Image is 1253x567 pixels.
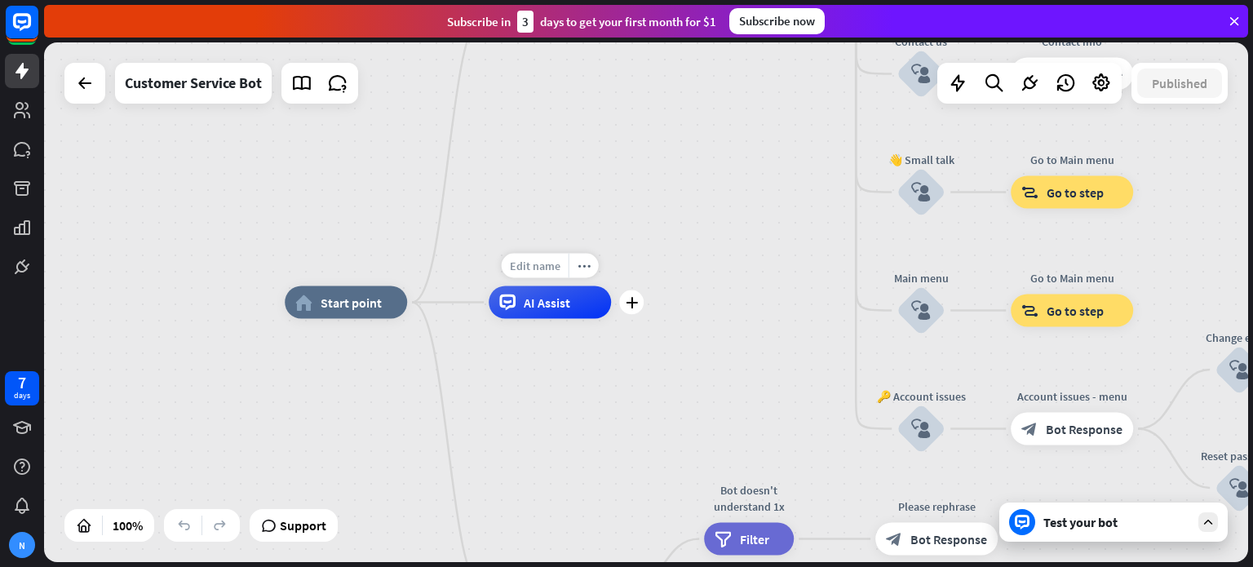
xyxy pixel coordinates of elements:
i: block_bot_response [886,531,902,547]
div: Please rephrase [863,498,1010,515]
span: Go to step [1047,303,1104,319]
button: Open LiveChat chat widget [13,7,62,55]
div: Customer Service Bot [125,63,262,104]
i: block_goto [1021,303,1038,319]
span: Start point [321,295,382,311]
span: Bot Response [1046,66,1122,82]
span: Bot Response [910,531,987,547]
div: Subscribe now [729,8,825,34]
i: block_goto [1021,184,1038,201]
div: Go to Main menu [998,152,1145,168]
a: 7 days [5,371,39,405]
i: block_user_input [1229,360,1249,379]
i: home_2 [295,295,312,311]
i: filter [715,531,732,547]
div: Account issues - menu [998,388,1145,405]
div: Subscribe in days to get your first month for $1 [447,11,716,33]
i: block_user_input [911,64,931,84]
div: days [14,390,30,401]
span: Bot Response [1046,421,1122,437]
i: more_horiz [578,259,591,272]
div: N [9,532,35,558]
i: block_user_input [911,301,931,321]
i: block_user_input [911,419,931,439]
span: Go to step [1047,184,1104,201]
div: 100% [108,512,148,538]
i: plus [626,297,638,308]
div: 3 [517,11,534,33]
span: AI Assist [524,295,570,311]
div: Test your bot [1043,514,1190,530]
div: Bot doesn't understand 1x [692,482,806,515]
i: block_bot_response [1021,421,1038,437]
span: Support [280,512,326,538]
i: block_user_input [911,183,931,202]
div: Go to Main menu [998,270,1145,286]
div: 7 [18,375,26,390]
button: Published [1137,69,1222,98]
i: block_user_input [1229,478,1249,498]
div: Main menu [872,270,970,286]
div: 👋 Small talk [872,152,970,168]
div: 🔑 Account issues [872,388,970,405]
span: Filter [740,531,769,547]
span: Edit name [510,259,560,273]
